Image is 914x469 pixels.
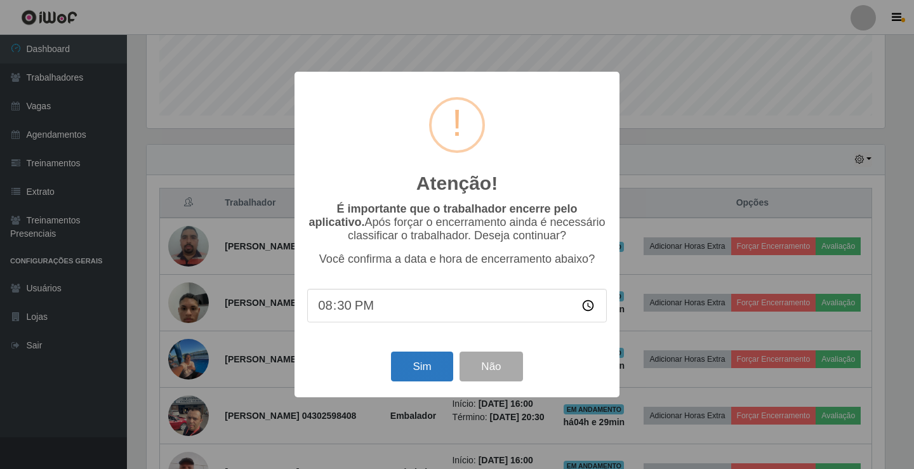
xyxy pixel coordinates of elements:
[307,253,607,266] p: Você confirma a data e hora de encerramento abaixo?
[416,172,498,195] h2: Atenção!
[391,352,453,381] button: Sim
[308,202,577,228] b: É importante que o trabalhador encerre pelo aplicativo.
[460,352,522,381] button: Não
[307,202,607,242] p: Após forçar o encerramento ainda é necessário classificar o trabalhador. Deseja continuar?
